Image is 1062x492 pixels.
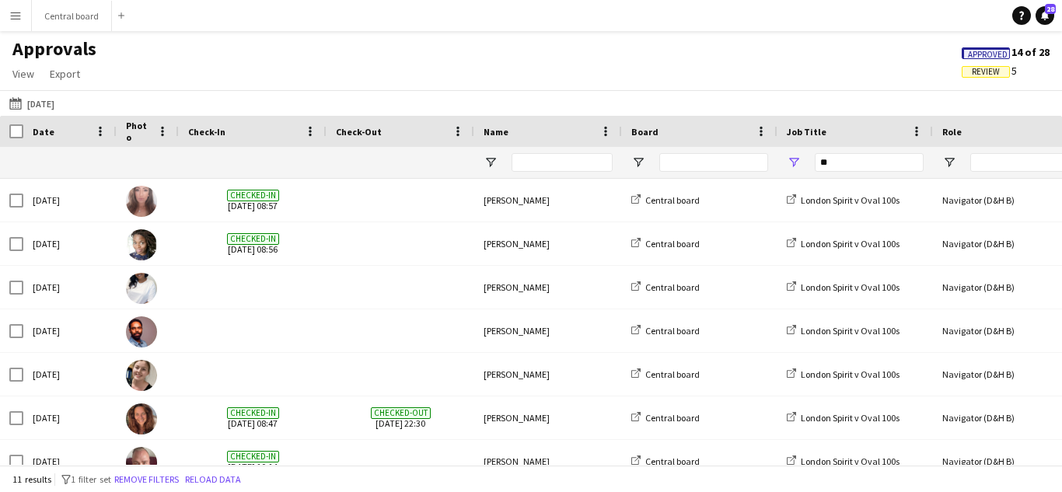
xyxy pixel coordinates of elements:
[787,412,900,424] a: London Spirit v Oval 100s
[645,194,700,206] span: Central board
[631,281,700,293] a: Central board
[474,266,622,309] div: [PERSON_NAME]
[962,45,1050,59] span: 14 of 28
[23,309,117,352] div: [DATE]
[23,396,117,439] div: [DATE]
[182,471,244,488] button: Reload data
[23,222,117,265] div: [DATE]
[50,67,80,81] span: Export
[188,179,317,222] span: [DATE] 08:57
[336,396,465,439] span: [DATE] 22:30
[645,281,700,293] span: Central board
[631,325,700,337] a: Central board
[126,360,157,391] img: Caitlin Harvey
[942,126,962,138] span: Role
[631,368,700,380] a: Central board
[645,368,700,380] span: Central board
[44,64,86,84] a: Export
[227,407,279,419] span: Checked-in
[787,194,900,206] a: London Spirit v Oval 100s
[801,238,900,249] span: London Spirit v Oval 100s
[801,368,900,380] span: London Spirit v Oval 100s
[801,412,900,424] span: London Spirit v Oval 100s
[631,194,700,206] a: Central board
[645,412,700,424] span: Central board
[484,126,508,138] span: Name
[111,471,182,488] button: Remove filters
[23,266,117,309] div: [DATE]
[1036,6,1054,25] a: 28
[474,440,622,483] div: [PERSON_NAME]
[801,281,900,293] span: London Spirit v Oval 100s
[1045,4,1056,14] span: 28
[188,440,317,483] span: [DATE] 10:14
[71,473,111,485] span: 1 filter set
[962,64,1017,78] span: 5
[787,126,826,138] span: Job Title
[645,238,700,249] span: Central board
[787,238,900,249] a: London Spirit v Oval 100s
[188,126,225,138] span: Check-In
[126,447,157,478] img: Scott Cooper
[968,50,1008,60] span: Approved
[801,325,900,337] span: London Spirit v Oval 100s
[371,407,431,419] span: Checked-out
[474,353,622,396] div: [PERSON_NAME]
[474,222,622,265] div: [PERSON_NAME]
[126,403,157,434] img: Sarah Camacho
[188,396,317,439] span: [DATE] 08:47
[474,309,622,352] div: [PERSON_NAME]
[474,396,622,439] div: [PERSON_NAME]
[631,238,700,249] a: Central board
[126,186,157,217] img: Sophia Kaytaz
[336,126,382,138] span: Check-Out
[801,194,900,206] span: London Spirit v Oval 100s
[126,316,157,347] img: Hardeep Singh
[126,273,157,304] img: Hayley Ekwubiri
[787,368,900,380] a: London Spirit v Oval 100s
[126,120,151,143] span: Photo
[645,325,700,337] span: Central board
[126,229,157,260] img: Izukanne Okongwu
[787,155,801,169] button: Open Filter Menu
[474,179,622,222] div: [PERSON_NAME]
[188,222,317,265] span: [DATE] 08:56
[32,1,112,31] button: Central board
[631,412,700,424] a: Central board
[787,281,900,293] a: London Spirit v Oval 100s
[33,126,54,138] span: Date
[815,153,924,172] input: Job Title Filter Input
[23,440,117,483] div: [DATE]
[23,353,117,396] div: [DATE]
[12,67,34,81] span: View
[6,94,58,113] button: [DATE]
[227,451,279,462] span: Checked-in
[512,153,613,172] input: Name Filter Input
[942,155,956,169] button: Open Filter Menu
[631,155,645,169] button: Open Filter Menu
[6,64,40,84] a: View
[787,325,900,337] a: London Spirit v Oval 100s
[631,126,659,138] span: Board
[972,67,1000,77] span: Review
[484,155,498,169] button: Open Filter Menu
[659,153,768,172] input: Board Filter Input
[23,179,117,222] div: [DATE]
[227,190,279,201] span: Checked-in
[227,233,279,245] span: Checked-in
